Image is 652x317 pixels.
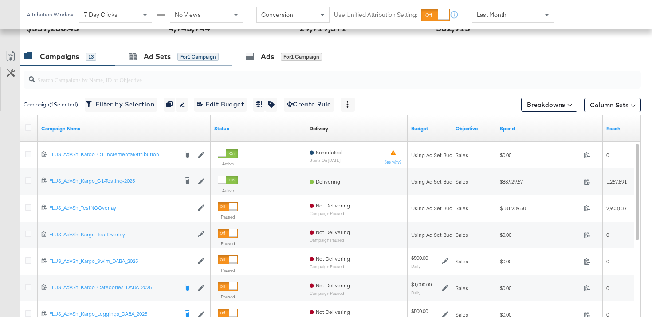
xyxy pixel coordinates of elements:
div: Using Ad Set Budget [411,178,460,185]
a: FLUS_AdvSh_Kargo_TestOverlay [49,231,193,239]
label: Paused [218,267,238,273]
div: $500.00 [411,254,428,262]
span: 1,267,891 [606,178,627,185]
a: FLUS_AdvSh_Kargo_Swim_DABA_2025 [49,258,193,265]
span: $181,239.58 [500,205,580,211]
span: 0 [606,258,609,265]
a: Shows the current state of your Ad Campaign. [214,125,302,132]
span: $0.00 [500,231,580,238]
span: Create Rule [287,99,331,110]
span: $0.00 [500,285,580,291]
a: Reflects the ability of your Ad Campaign to achieve delivery based on ad states, schedule and bud... [310,125,328,132]
span: $0.00 [500,152,580,158]
span: Scheduled [316,149,342,156]
span: Not Delivering [316,309,350,315]
a: The number of people your ad was served to. [606,125,644,132]
div: FLUS_AdvSh_Kargo_C1-Testing-2025 [49,177,178,184]
button: Edit Budget [194,98,247,112]
span: 2,903,537 [606,205,627,211]
div: Ads [261,51,274,62]
div: Attribution Window: [27,12,75,18]
span: Not Delivering [316,202,350,209]
span: Sales [456,178,468,185]
div: FLUS_AdvSh_Kargo_Categories_DABA_2025 [49,284,178,291]
sub: Campaign Paused [310,238,350,243]
span: Filter by Selection [87,99,154,110]
label: Paused [218,214,238,220]
div: Campaigns [40,51,79,62]
div: Using Ad Set Budget [411,231,460,239]
div: Campaign ( 1 Selected) [24,101,78,109]
div: Using Ad Set Budget [411,205,460,212]
div: for 1 Campaign [177,53,219,61]
button: Create Rule [284,98,334,112]
span: Sales [456,258,468,265]
span: Edit Budget [197,99,244,110]
span: Last Month [477,11,507,19]
span: No Views [175,11,201,19]
label: Active [218,188,238,193]
sub: Daily [411,290,420,295]
div: Using Ad Set Budget [411,152,460,159]
a: The maximum amount you're willing to spend on your ads, on average each day or over the lifetime ... [411,125,448,132]
div: $1,000.00 [411,281,432,288]
div: Ad Sets [144,51,171,62]
sub: Campaign Paused [310,211,350,216]
span: Not Delivering [316,255,350,262]
span: Not Delivering [316,229,350,235]
sub: Campaign Paused [310,291,350,296]
div: FLUS_AdvSh_Kargo_TestOverlay [49,231,193,238]
a: Your campaign name. [41,125,207,132]
span: 0 [606,231,609,238]
a: FLUS_AdvSh_TestNOOverlay [49,204,193,212]
a: FLUS_AdvSh_Kargo_Categories_DABA_2025 [49,284,178,293]
sub: Campaign Paused [310,264,350,269]
div: Delivery [310,125,328,132]
span: Not Delivering [316,282,350,289]
span: Delivering [316,178,340,185]
span: $0.00 [500,258,580,265]
div: 13 [86,53,96,61]
a: The total amount spent to date. [500,125,599,132]
div: FLUS_AdvSh_Kargo_C1-IncrementalAttribution [49,151,178,158]
label: Paused [218,294,238,300]
button: Breakdowns [521,98,577,112]
div: for 1 Campaign [281,53,322,61]
span: Sales [456,205,468,211]
span: Sales [456,231,468,238]
span: 0 [606,285,609,291]
label: Paused [218,241,238,247]
sub: starts on [DATE] [310,158,342,163]
span: $88,929.67 [500,178,580,185]
a: Your campaign's objective. [456,125,493,132]
span: Sales [456,285,468,291]
span: 7 Day Clicks [84,11,118,19]
label: Use Unified Attribution Setting: [334,11,417,19]
span: Conversion [261,11,293,19]
button: Filter by Selection [85,98,157,112]
div: $500.00 [411,308,428,315]
a: FLUS_AdvSh_Kargo_C1-IncrementalAttribution [49,151,178,160]
a: FLUS_AdvSh_Kargo_C1-Testing-2025 [49,177,178,186]
button: Column Sets [584,98,641,112]
span: 0 [606,152,609,158]
sub: Daily [411,263,420,269]
label: Active [218,161,238,167]
span: Sales [456,152,468,158]
input: Search Campaigns by Name, ID or Objective [35,67,586,85]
